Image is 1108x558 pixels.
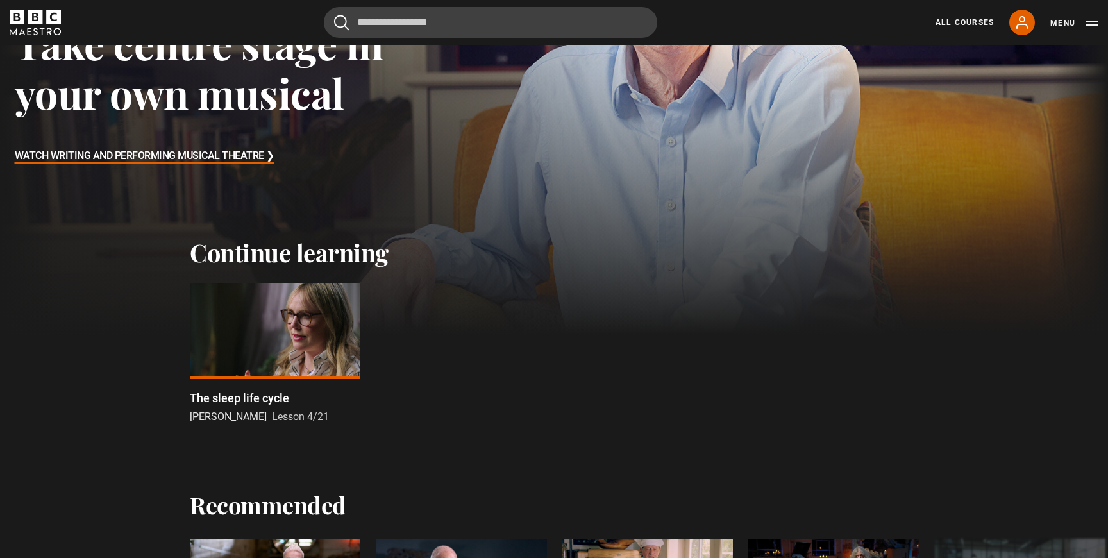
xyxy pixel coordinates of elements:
[190,238,918,267] h2: Continue learning
[190,389,289,407] p: The sleep life cycle
[15,19,444,118] h3: Take centre stage in your own musical
[15,147,274,166] h3: Watch Writing and Performing Musical Theatre ❯
[936,17,994,28] a: All Courses
[190,491,346,518] h2: Recommended
[10,10,61,35] svg: BBC Maestro
[1050,17,1098,30] button: Toggle navigation
[190,283,360,425] a: The sleep life cycle [PERSON_NAME] Lesson 4/21
[190,410,267,423] span: [PERSON_NAME]
[324,7,657,38] input: Search
[334,15,349,31] button: Submit the search query
[272,410,329,423] span: Lesson 4/21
